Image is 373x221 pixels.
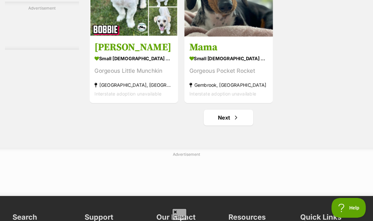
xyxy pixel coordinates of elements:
[94,91,161,97] span: Interstate adoption unavailable
[172,208,187,220] span: Close
[90,36,178,103] a: [PERSON_NAME] small [DEMOGRAPHIC_DATA] Dog Gorgeous Little Munchkin [GEOGRAPHIC_DATA], [GEOGRAPHI...
[94,80,173,89] strong: [GEOGRAPHIC_DATA], [GEOGRAPHIC_DATA]
[94,67,173,75] div: Gorgeous Little Munchkin
[332,198,366,218] iframe: Help Scout Beacon - Open
[189,91,256,97] span: Interstate adoption unavailable
[94,41,173,54] h3: [PERSON_NAME]
[204,110,253,125] a: Next page
[189,67,268,75] div: Gorgeous Pocket Rocket
[5,2,79,50] div: Advertisement
[89,110,368,125] nav: Pagination
[94,54,173,63] strong: small [DEMOGRAPHIC_DATA] Dog
[189,54,268,63] strong: small [DEMOGRAPHIC_DATA] Dog
[184,36,273,103] a: Mama small [DEMOGRAPHIC_DATA] Dog Gorgeous Pocket Rocket Gembrook, [GEOGRAPHIC_DATA] Interstate a...
[189,41,268,54] h3: Mama
[189,80,268,89] strong: Gembrook, [GEOGRAPHIC_DATA]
